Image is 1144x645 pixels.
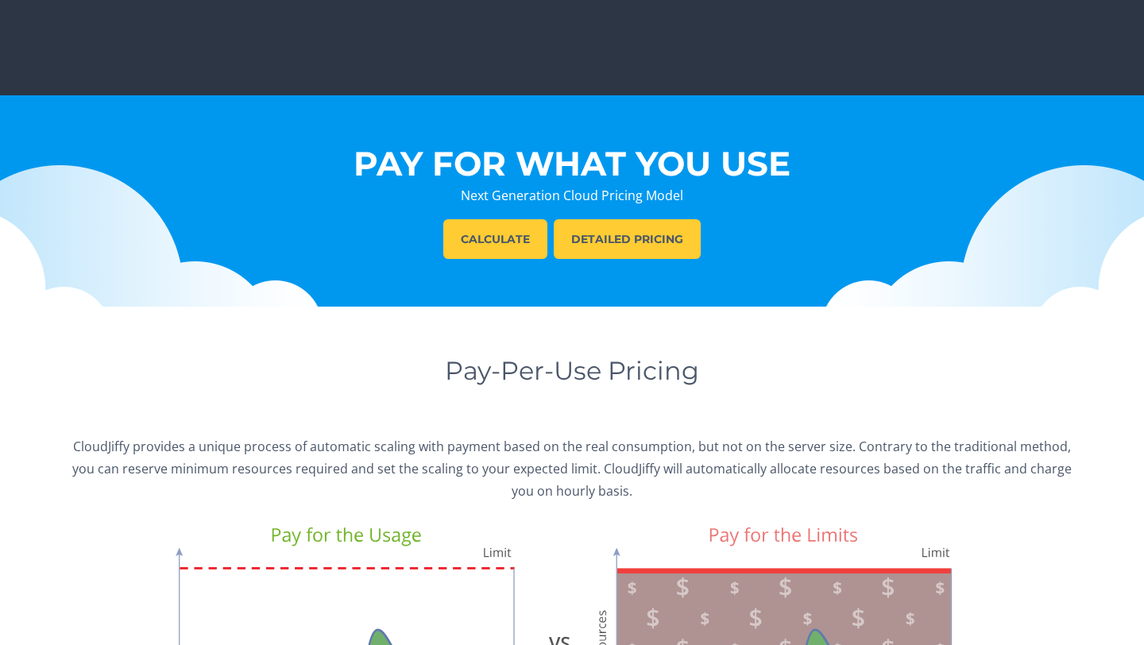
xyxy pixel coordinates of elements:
[443,219,547,259] a: CALCULATE
[291,143,853,184] h1: Pay For What You Use
[291,184,853,207] p: Next Generation Cloud Pricing Model
[554,219,701,259] a: DETAILED PRICING
[291,354,853,388] h2: Pay-Per-Use Pricing
[64,435,1080,502] p: CloudJiffy provides a unique process of automatic scaling with payment based on the real consumpt...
